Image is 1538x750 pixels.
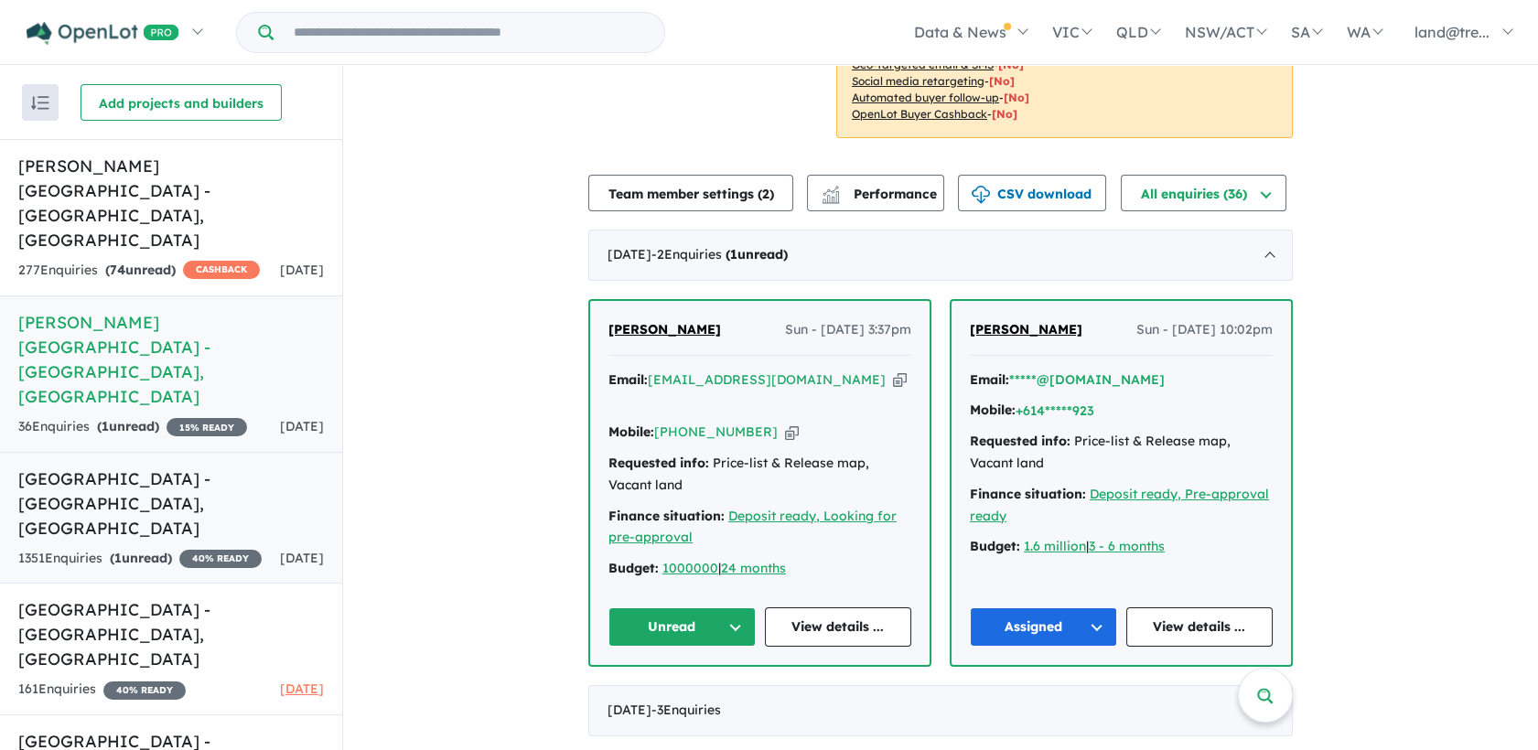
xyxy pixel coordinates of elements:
[1024,538,1086,554] a: 1.6 million
[970,486,1086,502] strong: Finance situation:
[18,679,186,701] div: 161 Enquir ies
[1004,91,1029,104] span: [No]
[608,453,911,497] div: Price-list & Release map, Vacant land
[662,560,718,576] a: 1000000
[824,186,937,202] span: Performance
[648,371,886,388] a: [EMAIL_ADDRESS][DOMAIN_NAME]
[608,560,659,576] strong: Budget:
[992,107,1017,121] span: [No]
[970,321,1082,337] span: [PERSON_NAME]
[18,260,260,282] div: 277 Enquir ies
[608,371,648,388] strong: Email:
[1136,319,1273,341] span: Sun - [DATE] 10:02pm
[608,319,721,341] a: [PERSON_NAME]
[608,321,721,337] span: [PERSON_NAME]
[588,175,793,211] button: Team member settings (2)
[970,433,1070,449] strong: Requested info:
[970,536,1273,558] div: |
[989,74,1015,88] span: [No]
[103,681,186,700] span: 40 % READY
[972,186,990,204] img: download icon
[277,13,661,52] input: Try estate name, suburb, builder or developer
[114,550,122,566] span: 1
[651,702,721,718] span: - 3 Enquir ies
[110,262,125,278] span: 74
[608,607,756,647] button: Unread
[105,262,176,278] strong: ( unread)
[588,685,1293,736] div: [DATE]
[1126,607,1274,647] a: View details ...
[608,558,911,580] div: |
[852,107,987,121] u: OpenLot Buyer Cashback
[785,319,911,341] span: Sun - [DATE] 3:37pm
[18,154,324,252] h5: [PERSON_NAME][GEOGRAPHIC_DATA] - [GEOGRAPHIC_DATA] , [GEOGRAPHIC_DATA]
[167,418,247,436] span: 15 % READY
[1089,538,1165,554] a: 3 - 6 months
[807,175,944,211] button: Performance
[280,418,324,434] span: [DATE]
[651,246,788,262] span: - 2 Enquir ies
[280,262,324,278] span: [DATE]
[893,370,907,390] button: Copy
[765,607,912,647] a: View details ...
[31,96,49,110] img: sort.svg
[179,550,262,568] span: 40 % READY
[18,466,324,541] h5: [GEOGRAPHIC_DATA] - [GEOGRAPHIC_DATA] , [GEOGRAPHIC_DATA]
[608,508,725,524] strong: Finance situation:
[970,431,1273,475] div: Price-list & Release map, Vacant land
[958,175,1106,211] button: CSV download
[721,560,786,576] a: 24 months
[1414,23,1490,41] span: land@tre...
[280,680,324,697] span: [DATE]
[970,402,1016,418] strong: Mobile:
[608,508,897,546] a: Deposit ready, Looking for pre-approval
[730,246,737,262] span: 1
[852,91,999,104] u: Automated buyer follow-up
[970,486,1269,524] a: Deposit ready, Pre-approval ready
[27,22,179,45] img: Openlot PRO Logo White
[588,230,1293,281] div: [DATE]
[823,186,839,196] img: line-chart.svg
[970,607,1117,647] button: Assigned
[970,371,1009,388] strong: Email:
[81,84,282,121] button: Add projects and builders
[970,538,1020,554] strong: Budget:
[654,423,778,440] a: [PHONE_NUMBER]
[97,418,159,434] strong: ( unread)
[608,423,654,440] strong: Mobile:
[18,416,247,438] div: 36 Enquir ies
[18,310,324,409] h5: [PERSON_NAME] [GEOGRAPHIC_DATA] - [GEOGRAPHIC_DATA] , [GEOGRAPHIC_DATA]
[785,423,799,442] button: Copy
[1121,175,1286,211] button: All enquiries (36)
[762,186,769,202] span: 2
[852,74,984,88] u: Social media retargeting
[183,261,260,279] span: CASHBACK
[726,246,788,262] strong: ( unread)
[18,548,262,570] div: 1351 Enquir ies
[280,550,324,566] span: [DATE]
[822,191,840,203] img: bar-chart.svg
[18,597,324,671] h5: [GEOGRAPHIC_DATA] - [GEOGRAPHIC_DATA] , [GEOGRAPHIC_DATA]
[608,455,709,471] strong: Requested info:
[970,319,1082,341] a: [PERSON_NAME]
[102,418,109,434] span: 1
[110,550,172,566] strong: ( unread)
